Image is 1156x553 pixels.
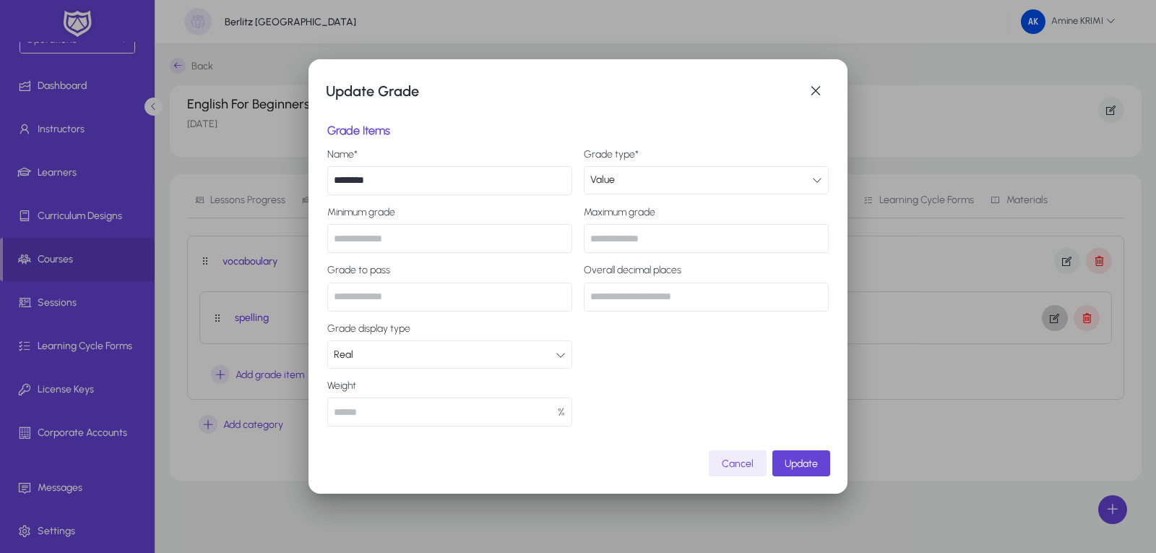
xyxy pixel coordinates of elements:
[584,207,829,218] label: Maximum grade
[334,348,353,361] span: Real
[709,450,767,476] button: Cancel
[327,124,829,137] h2: Grade Items
[584,149,829,160] label: Grade type*
[327,149,572,160] label: Name*
[326,80,801,103] h1: Update Grade
[584,265,829,276] label: Overall decimal places
[327,323,572,335] label: Grade display type
[327,265,572,276] label: Grade to pass
[785,458,818,470] span: Update
[327,380,572,392] label: Weight
[722,458,754,470] span: Cancel
[772,450,830,476] button: Update
[327,207,572,218] label: Minimum grade
[558,403,565,421] span: %
[590,173,615,186] span: Value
